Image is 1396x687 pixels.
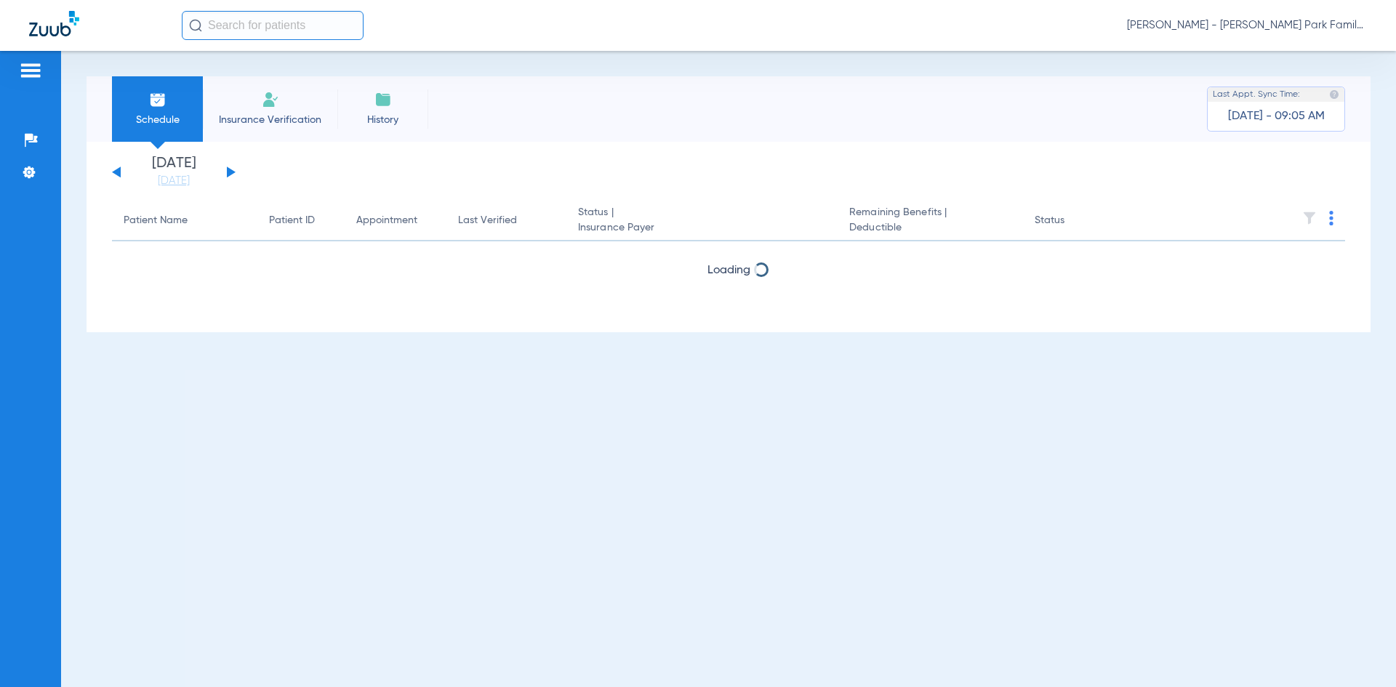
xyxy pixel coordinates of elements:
[1302,211,1317,225] img: filter.svg
[348,113,417,127] span: History
[1127,18,1367,33] span: [PERSON_NAME] - [PERSON_NAME] Park Family Dentistry
[269,213,333,228] div: Patient ID
[1228,109,1325,124] span: [DATE] - 09:05 AM
[124,213,246,228] div: Patient Name
[1329,89,1339,100] img: last sync help info
[1023,201,1121,241] th: Status
[356,213,435,228] div: Appointment
[707,265,750,276] span: Loading
[458,213,555,228] div: Last Verified
[262,91,279,108] img: Manual Insurance Verification
[123,113,192,127] span: Schedule
[374,91,392,108] img: History
[130,174,217,188] a: [DATE]
[124,213,188,228] div: Patient Name
[130,156,217,188] li: [DATE]
[269,213,315,228] div: Patient ID
[578,220,826,236] span: Insurance Payer
[566,201,838,241] th: Status |
[149,91,167,108] img: Schedule
[849,220,1011,236] span: Deductible
[19,62,42,79] img: hamburger-icon
[838,201,1022,241] th: Remaining Benefits |
[356,213,417,228] div: Appointment
[214,113,326,127] span: Insurance Verification
[1213,87,1300,102] span: Last Appt. Sync Time:
[182,11,364,40] input: Search for patients
[29,11,79,36] img: Zuub Logo
[458,213,517,228] div: Last Verified
[1329,211,1333,225] img: group-dot-blue.svg
[189,19,202,32] img: Search Icon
